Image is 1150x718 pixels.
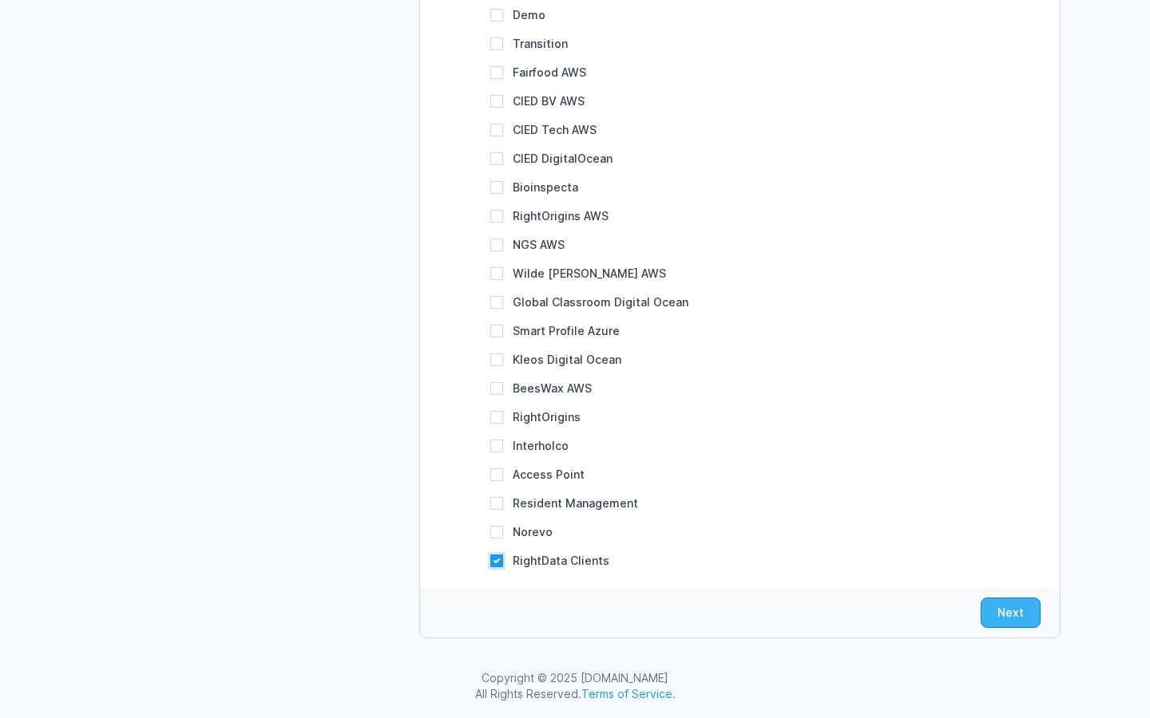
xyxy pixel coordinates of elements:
label: RightData Clients [513,554,609,567]
a: Terms of Service [581,687,672,700]
label: BeesWax AWS [513,381,592,395]
label: RightOrigins [513,410,581,424]
label: CIED Tech AWS [513,123,597,136]
label: Smart Profile Azure [513,324,620,337]
label: Access Point [513,467,585,481]
label: Demo [513,8,545,22]
label: CIED BV AWS [513,94,585,108]
button: Next [981,598,1041,628]
label: Bioinspecta [513,180,578,194]
label: Kleos Digital Ocean [513,353,621,366]
label: Interholco [513,439,569,452]
label: Transition [513,37,568,50]
label: Wilde [PERSON_NAME] AWS [513,266,666,280]
label: Resident Management [513,496,638,510]
label: NGS AWS [513,238,565,251]
label: Fairfood AWS [513,65,586,79]
label: CIED DigitalOcean [513,152,613,165]
label: Global Classroom Digital Ocean [513,295,688,309]
label: Norevo [513,525,553,538]
label: RightOrigins AWS [513,209,609,223]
